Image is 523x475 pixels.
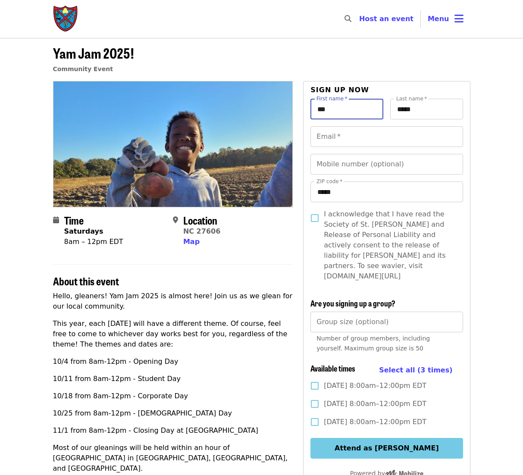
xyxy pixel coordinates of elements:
i: bars icon [454,12,463,25]
input: Email [310,126,463,147]
button: Map [183,237,200,247]
a: NC 27606 [183,227,220,235]
i: search icon [344,15,351,23]
p: 10/25 from 8am-12pm - [DEMOGRAPHIC_DATA] Day [53,408,293,419]
span: About this event [53,273,119,288]
span: Location [183,212,217,228]
button: Select all (3 times) [379,364,452,377]
strong: Saturdays [64,227,103,235]
input: First name [310,99,383,119]
input: Mobile number (optional) [310,154,463,175]
span: Sign up now [310,86,369,94]
label: First name [316,96,348,101]
span: [DATE] 8:00am–12:00pm EDT [324,381,426,391]
p: 10/11 from 8am-12pm - Student Day [53,374,293,384]
input: Last name [390,99,463,119]
label: ZIP code [316,179,342,184]
label: Last name [396,96,427,101]
img: Yam Jam 2025! organized by Society of St. Andrew [53,81,293,206]
span: Menu [428,15,449,23]
span: Select all (3 times) [379,366,452,374]
a: Community Event [53,66,113,72]
input: ZIP code [310,181,463,202]
p: Hello, gleaners! Yam Jam 2025 is almost here! Join us as we glean for our local community. [53,291,293,312]
span: Map [183,237,200,246]
button: Toggle account menu [421,9,470,29]
span: I acknowledge that I have read the Society of St. [PERSON_NAME] and Release of Personal Liability... [324,209,456,281]
p: This year, each [DATE] will have a different theme. Of course, feel free to come to whichever day... [53,319,293,350]
span: Yam Jam 2025! [53,43,134,63]
span: Available times [310,362,355,374]
p: 10/4 from 8am-12pm - Opening Day [53,356,293,367]
span: Are you signing up a group? [310,297,395,309]
i: calendar icon [53,216,59,224]
p: Most of our gleanings will be held within an hour of [GEOGRAPHIC_DATA] in [GEOGRAPHIC_DATA], [GEO... [53,443,293,474]
span: [DATE] 8:00am–12:00pm EDT [324,417,426,427]
img: Society of St. Andrew - Home [53,5,79,33]
p: 10/18 from 8am-12pm - Corporate Day [53,391,293,401]
i: map-marker-alt icon [173,216,178,224]
p: 11/1 from 8am-12pm - Closing Day at [GEOGRAPHIC_DATA] [53,425,293,436]
div: 8am – 12pm EDT [64,237,123,247]
span: [DATE] 8:00am–12:00pm EDT [324,399,426,409]
input: Search [357,9,363,29]
span: Time [64,212,84,228]
button: Attend as [PERSON_NAME] [310,438,463,459]
input: [object Object] [310,312,463,332]
span: Number of group members, including yourself. Maximum group size is 50 [316,335,430,352]
a: Host an event [359,15,413,23]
